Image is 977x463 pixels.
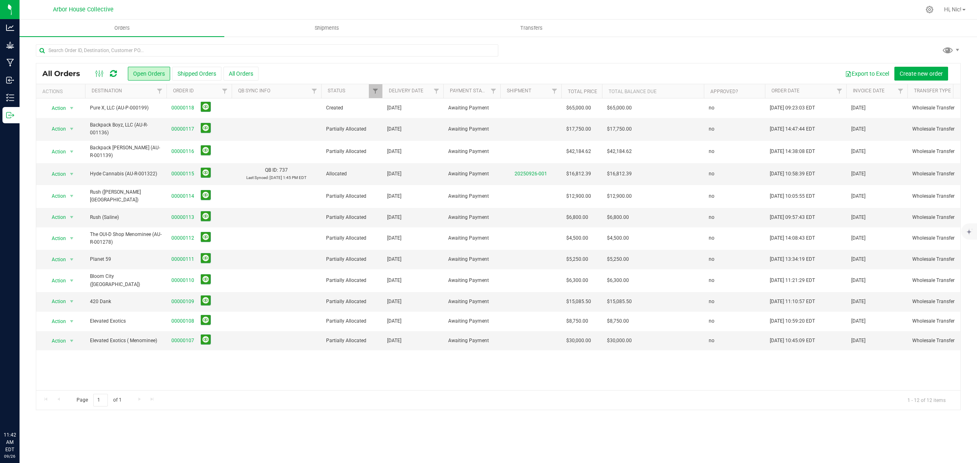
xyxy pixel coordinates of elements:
[851,337,865,345] span: [DATE]
[387,234,401,242] span: [DATE]
[67,212,77,223] span: select
[429,20,634,37] a: Transfers
[6,59,14,67] inline-svg: Manufacturing
[912,298,964,306] span: Wholesale Transfer
[44,123,66,135] span: Action
[912,192,964,200] span: Wholesale Transfer
[566,214,588,221] span: $6,800.00
[70,394,128,406] span: Page of 1
[171,317,194,325] a: 00000108
[912,214,964,221] span: Wholesale Transfer
[912,337,964,345] span: Wholesale Transfer
[894,67,948,81] button: Create new order
[448,234,495,242] span: Awaiting Payment
[44,190,66,202] span: Action
[4,431,16,453] p: 11:42 AM EDT
[387,256,401,263] span: [DATE]
[770,277,815,284] span: [DATE] 11:21:29 EDT
[44,316,66,327] span: Action
[607,234,629,242] span: $4,500.00
[67,296,77,307] span: select
[171,125,194,133] a: 00000117
[326,192,377,200] span: Partially Allocated
[224,20,429,37] a: Shipments
[607,298,632,306] span: $15,085.50
[387,104,401,112] span: [DATE]
[770,214,815,221] span: [DATE] 09:57:43 EDT
[223,67,258,81] button: All Orders
[6,41,14,49] inline-svg: Grow
[90,104,162,112] span: Pure X, LLC (AU-P-000199)
[894,84,907,98] a: Filter
[90,231,162,246] span: The OUI-D Shop Menominee (AU-R-001278)
[328,88,345,94] a: Status
[851,125,865,133] span: [DATE]
[44,275,66,286] span: Action
[92,88,122,94] a: Destination
[448,277,495,284] span: Awaiting Payment
[90,121,162,137] span: Backpack Boyz, LLC (AU-R-001136)
[853,88,885,94] a: Invoice Date
[912,317,964,325] span: Wholesale Transfer
[304,24,350,32] span: Shipments
[566,277,588,284] span: $6,300.00
[171,214,194,221] a: 00000113
[448,298,495,306] span: Awaiting Payment
[710,89,738,94] a: Approved?
[770,317,815,325] span: [DATE] 10:59:20 EDT
[607,317,629,325] span: $8,750.00
[851,256,865,263] span: [DATE]
[90,214,162,221] span: Rush (Saline)
[607,214,629,221] span: $6,800.00
[269,175,307,180] span: [DATE] 1:45 PM EDT
[387,192,401,200] span: [DATE]
[326,234,377,242] span: Partially Allocated
[900,70,943,77] span: Create new order
[171,234,194,242] a: 00000112
[44,335,66,347] span: Action
[90,170,162,178] span: Hyde Cannabis (AU-R-001322)
[566,148,591,155] span: $42,184.62
[67,123,77,135] span: select
[171,192,194,200] a: 00000114
[709,104,714,112] span: no
[607,337,632,345] span: $30,000.00
[515,171,547,177] a: 20250926-001
[709,277,714,284] span: no
[912,148,964,155] span: Wholesale Transfer
[53,6,114,13] span: Arbor House Collective
[709,317,714,325] span: no
[326,104,377,112] span: Created
[851,104,865,112] span: [DATE]
[67,254,77,265] span: select
[607,277,629,284] span: $6,300.00
[770,192,815,200] span: [DATE] 10:05:55 EDT
[128,67,170,81] button: Open Orders
[448,148,495,155] span: Awaiting Payment
[607,148,632,155] span: $42,184.62
[4,453,16,459] p: 09/26
[389,88,423,94] a: Delivery Date
[448,192,495,200] span: Awaiting Payment
[387,298,401,306] span: [DATE]
[387,277,401,284] span: [DATE]
[246,175,269,180] span: Last Synced:
[387,170,401,178] span: [DATE]
[448,125,495,133] span: Awaiting Payment
[709,256,714,263] span: no
[901,394,952,406] span: 1 - 12 of 12 items
[90,317,162,325] span: Elevated Exotics
[709,192,714,200] span: no
[566,234,588,242] span: $4,500.00
[709,298,714,306] span: no
[67,275,77,286] span: select
[67,233,77,244] span: select
[709,125,714,133] span: no
[509,24,554,32] span: Transfers
[90,256,162,263] span: Planet 59
[44,233,66,244] span: Action
[279,167,288,173] span: 737
[548,84,561,98] a: Filter
[770,256,815,263] span: [DATE] 13:34:19 EDT
[944,6,962,13] span: Hi, Nic!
